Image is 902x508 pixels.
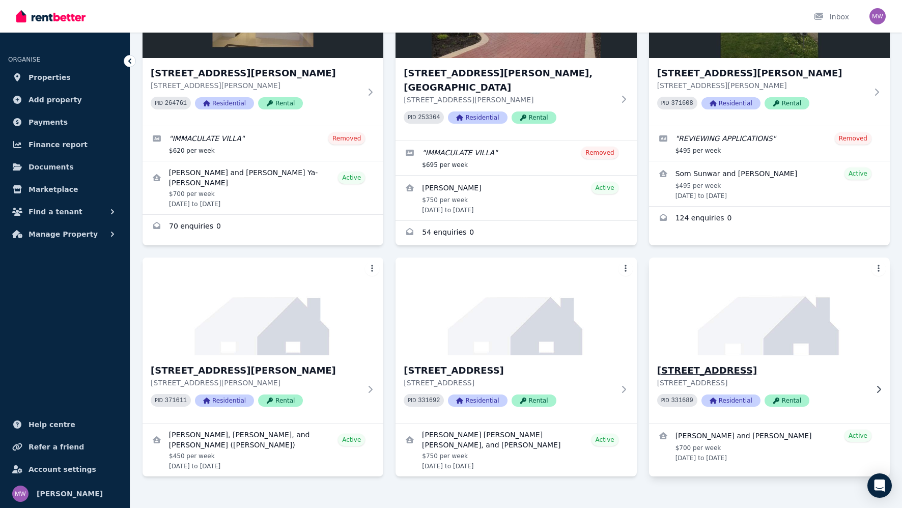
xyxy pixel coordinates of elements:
[701,97,760,109] span: Residential
[12,486,29,502] img: May Wong
[258,394,303,407] span: Rental
[871,262,886,276] button: More options
[29,463,96,475] span: Account settings
[649,161,890,206] a: View details for Som Sunwar and Tshering Yangzom
[649,424,890,468] a: View details for Teagan McGrath and Dale Brown
[143,258,383,423] a: 22B Constance St, Yokine[STREET_ADDRESS][PERSON_NAME][STREET_ADDRESS][PERSON_NAME]PID 371611Resid...
[8,202,122,222] button: Find a tenant
[8,179,122,200] a: Marketplace
[867,473,892,498] div: Open Intercom Messenger
[657,363,867,378] h3: [STREET_ADDRESS]
[661,398,669,403] small: PID
[765,394,809,407] span: Rental
[396,258,636,355] img: 31A Narrung Way, Nollamara
[29,71,71,83] span: Properties
[29,138,88,151] span: Finance report
[29,116,68,128] span: Payments
[151,66,361,80] h3: [STREET_ADDRESS][PERSON_NAME]
[143,424,383,476] a: View details for Mei Wang, Qingsong Wang, and Zipeng Wang (Hunter)
[8,112,122,132] a: Payments
[396,176,636,220] a: View details for Louise Michels
[29,418,75,431] span: Help centre
[869,8,886,24] img: May Wong
[813,12,849,22] div: Inbox
[155,100,163,106] small: PID
[151,80,361,91] p: [STREET_ADDRESS][PERSON_NAME]
[404,378,614,388] p: [STREET_ADDRESS]
[155,398,163,403] small: PID
[16,9,86,24] img: RentBetter
[618,262,633,276] button: More options
[396,258,636,423] a: 31A Narrung Way, Nollamara[STREET_ADDRESS][STREET_ADDRESS]PID 331692ResidentialRental
[649,126,890,161] a: Edit listing: REVIEWING APPLICATIONS
[396,424,636,476] a: View details for Sean Francis McGurk, Lauren Elizabeth McLaughlin, and Amy McLaughlin
[404,95,614,105] p: [STREET_ADDRESS][PERSON_NAME]
[404,66,614,95] h3: [STREET_ADDRESS][PERSON_NAME], [GEOGRAPHIC_DATA]
[8,459,122,479] a: Account settings
[165,397,187,404] code: 371611
[8,56,40,63] span: ORGANISE
[365,262,379,276] button: More options
[8,414,122,435] a: Help centre
[37,488,103,500] span: [PERSON_NAME]
[765,97,809,109] span: Rental
[8,134,122,155] a: Finance report
[657,378,867,388] p: [STREET_ADDRESS]
[657,66,867,80] h3: [STREET_ADDRESS][PERSON_NAME]
[29,228,98,240] span: Manage Property
[671,397,693,404] code: 331689
[195,97,254,109] span: Residential
[8,157,122,177] a: Documents
[143,161,383,214] a: View details for Wen-ya Chen and Yesica Ya-Ting Yang
[29,161,74,173] span: Documents
[8,224,122,244] button: Manage Property
[29,94,82,106] span: Add property
[8,437,122,457] a: Refer a friend
[649,207,890,231] a: Enquiries for 22A Constance St, Yokine
[661,100,669,106] small: PID
[8,67,122,88] a: Properties
[8,90,122,110] a: Add property
[151,378,361,388] p: [STREET_ADDRESS][PERSON_NAME]
[404,363,614,378] h3: [STREET_ADDRESS]
[143,258,383,355] img: 22B Constance St, Yokine
[29,183,78,195] span: Marketplace
[396,221,636,245] a: Enquiries for 11C Thurlow Avenue, Yokine
[657,80,867,91] p: [STREET_ADDRESS][PERSON_NAME]
[418,114,440,121] code: 253364
[396,140,636,175] a: Edit listing: IMMACULATE VILLA
[29,441,84,453] span: Refer a friend
[258,97,303,109] span: Rental
[448,394,507,407] span: Residential
[448,111,507,124] span: Residential
[701,394,760,407] span: Residential
[29,206,82,218] span: Find a tenant
[151,363,361,378] h3: [STREET_ADDRESS][PERSON_NAME]
[408,115,416,120] small: PID
[418,397,440,404] code: 331692
[512,394,556,407] span: Rental
[512,111,556,124] span: Rental
[649,258,890,423] a: 31B Narrung Way, Nollamara[STREET_ADDRESS][STREET_ADDRESS]PID 331689ResidentialRental
[195,394,254,407] span: Residential
[408,398,416,403] small: PID
[643,255,896,358] img: 31B Narrung Way, Nollamara
[671,100,693,107] code: 371608
[143,126,383,161] a: Edit listing: IMMACULATE VILLA
[143,215,383,239] a: Enquiries for 4B Rother Place, Nollamara
[165,100,187,107] code: 264761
